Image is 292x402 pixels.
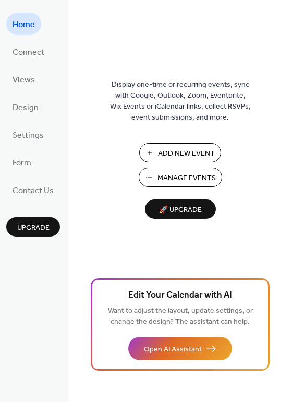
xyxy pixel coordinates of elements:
[157,173,216,184] span: Manage Events
[108,304,253,329] span: Want to adjust the layout, update settings, or change the design? The assistant can help.
[6,68,41,90] a: Views
[110,79,251,123] span: Display one-time or recurring events, sync with Google, Outlook, Zoom, Eventbrite, Wix Events or ...
[13,17,35,33] span: Home
[6,217,60,237] button: Upgrade
[6,13,41,35] a: Home
[13,44,44,61] span: Connect
[144,344,202,355] span: Open AI Assistant
[145,199,216,219] button: 🚀 Upgrade
[6,123,50,146] a: Settings
[17,222,50,233] span: Upgrade
[13,183,54,199] span: Contact Us
[6,96,45,118] a: Design
[128,337,232,360] button: Open AI Assistant
[13,127,44,144] span: Settings
[6,151,38,173] a: Form
[128,288,232,303] span: Edit Your Calendar with AI
[13,72,35,88] span: Views
[139,168,222,187] button: Manage Events
[158,148,215,159] span: Add New Event
[151,203,210,217] span: 🚀 Upgrade
[6,40,51,63] a: Connect
[139,143,221,162] button: Add New Event
[6,179,60,201] a: Contact Us
[13,100,39,116] span: Design
[13,155,31,171] span: Form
